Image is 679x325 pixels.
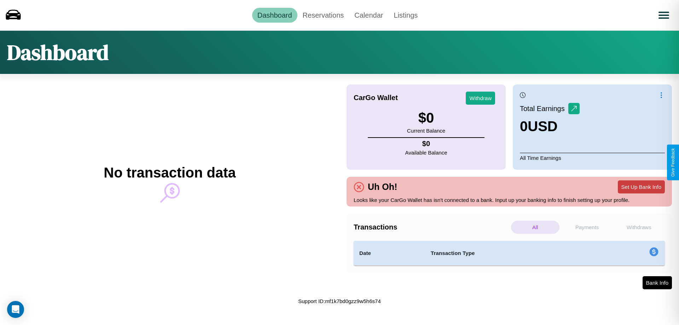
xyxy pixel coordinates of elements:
[354,241,665,266] table: simple table
[563,221,611,234] p: Payments
[364,182,401,192] h4: Uh Oh!
[252,8,297,23] a: Dashboard
[520,153,665,163] p: All Time Earnings
[407,126,445,135] p: Current Balance
[671,148,675,177] div: Give Feedback
[354,223,509,231] h4: Transactions
[359,249,419,257] h4: Date
[520,102,568,115] p: Total Earnings
[643,276,672,289] button: Bank Info
[7,38,109,67] h1: Dashboard
[405,140,447,148] h4: $ 0
[618,180,665,193] button: Set Up Bank Info
[388,8,423,23] a: Listings
[511,221,559,234] p: All
[615,221,663,234] p: Withdraws
[405,148,447,157] p: Available Balance
[407,110,445,126] h3: $ 0
[354,195,665,205] p: Looks like your CarGo Wallet has isn't connected to a bank. Input up your banking info to finish ...
[654,5,674,25] button: Open menu
[349,8,388,23] a: Calendar
[431,249,591,257] h4: Transaction Type
[104,165,236,181] h2: No transaction data
[7,301,24,318] div: Open Intercom Messenger
[354,94,398,102] h4: CarGo Wallet
[298,296,381,306] p: Support ID: mf1k7bd0gzz9w5h6s74
[520,118,580,134] h3: 0 USD
[297,8,349,23] a: Reservations
[466,92,495,105] button: Withdraw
